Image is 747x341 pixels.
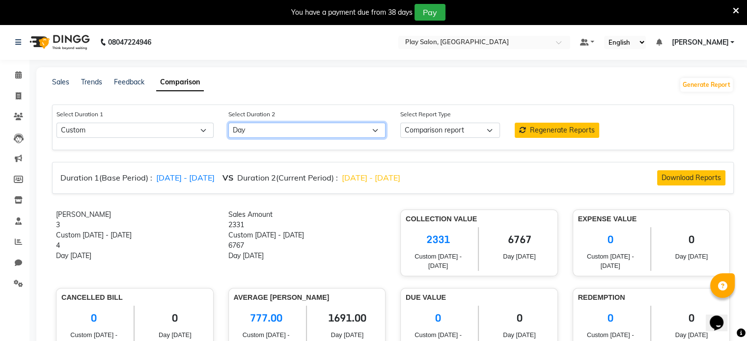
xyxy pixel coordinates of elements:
[406,306,470,330] span: 0
[530,126,595,134] span: Regenerate Reports
[486,306,552,330] span: 0
[657,170,725,185] button: Download Reports
[228,220,386,230] div: 2331
[662,173,721,182] span: Download Reports
[406,293,553,302] h6: Due Value
[228,210,386,220] div: Sales Amount
[60,173,404,183] h6: Duration 1(Base Period) : Duration 2(Current Period) :
[515,123,599,138] button: Regenerate Reports
[578,252,643,270] span: Custom [DATE] - [DATE]
[406,252,470,270] span: Custom [DATE] - [DATE]
[680,78,733,92] button: Generate Report
[228,240,386,251] div: 6767
[291,7,413,18] div: You have a payment due from 38 days
[659,252,724,261] span: Day [DATE]
[228,251,386,261] div: Day [DATE]
[61,293,208,302] h6: Cancelled Bill
[342,173,400,183] span: [DATE] - [DATE]
[56,110,103,119] label: Select Duration 1
[142,330,208,340] span: Day [DATE]
[578,293,725,302] h6: Redemption
[156,173,215,183] span: [DATE] - [DATE]
[52,78,69,86] a: Sales
[415,4,445,21] button: Pay
[486,252,552,261] span: Day [DATE]
[81,78,102,86] a: Trends
[56,240,214,251] div: 4
[114,78,144,86] a: Feedback
[228,110,275,119] label: Select Duration 2
[578,306,643,330] span: 0
[706,302,737,331] iframe: chat widget
[108,28,151,56] b: 08047224946
[486,330,552,340] span: Day [DATE]
[486,227,552,252] span: 6767
[659,227,724,252] span: 0
[578,215,725,223] h6: Expense Value
[61,306,126,330] span: 0
[400,110,451,119] label: Select Report Type
[314,306,380,330] span: 1691.00
[314,330,380,340] span: Day [DATE]
[142,306,208,330] span: 0
[234,306,299,330] span: 777.00
[406,227,470,252] span: 2331
[56,251,214,261] div: Day [DATE]
[25,28,92,56] img: logo
[406,215,553,223] h6: Collection Value
[659,330,724,340] span: Day [DATE]
[578,227,643,252] span: 0
[56,220,214,230] div: 3
[156,74,204,91] a: Comparison
[671,37,728,48] span: [PERSON_NAME]
[56,230,214,240] div: Custom [DATE] - [DATE]
[659,306,724,330] span: 0
[228,230,386,240] div: Custom [DATE] - [DATE]
[222,173,233,183] strong: VS
[56,210,214,220] div: [PERSON_NAME]
[234,293,381,302] h6: Average [PERSON_NAME]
